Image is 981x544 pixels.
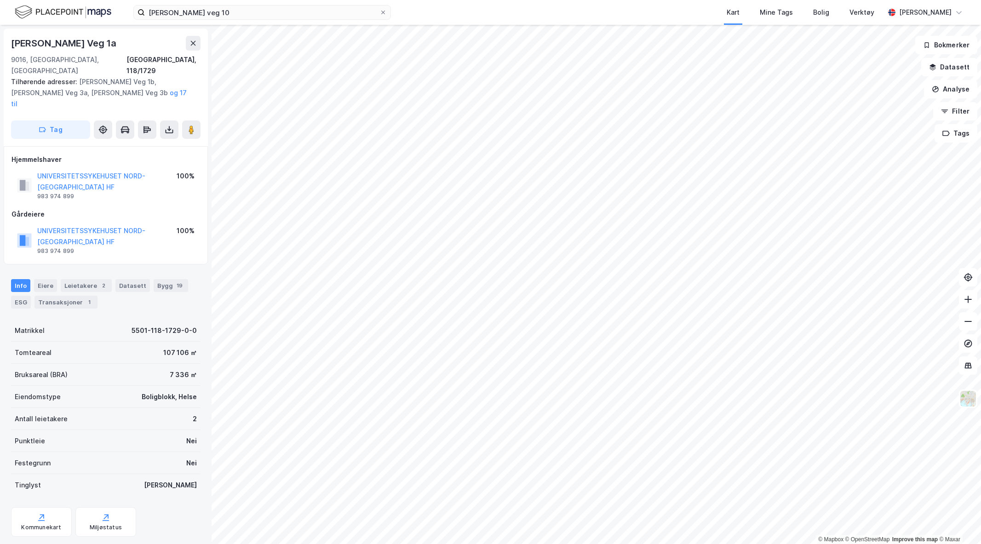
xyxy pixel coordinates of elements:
div: Kommunekart [21,524,61,531]
div: 7 336 ㎡ [170,369,197,380]
div: Boligblokk, Helse [142,391,197,402]
div: 107 106 ㎡ [163,347,197,358]
div: [PERSON_NAME] Veg 1b, [PERSON_NAME] Veg 3a, [PERSON_NAME] Veg 3b [11,76,193,109]
div: Kart [727,7,740,18]
div: Eiendomstype [15,391,61,402]
span: Tilhørende adresser: [11,78,79,86]
div: Nei [186,458,197,469]
div: 983 974 899 [37,193,74,200]
div: ESG [11,296,31,309]
div: 983 974 899 [37,247,74,255]
div: Datasett [115,279,150,292]
div: 5501-118-1729-0-0 [132,325,197,336]
div: Bygg [154,279,188,292]
div: Antall leietakere [15,413,68,424]
button: Bokmerker [915,36,977,54]
button: Tags [935,124,977,143]
div: 100% [177,225,195,236]
a: Mapbox [818,536,843,543]
div: [PERSON_NAME] [899,7,952,18]
div: Hjemmelshaver [11,154,200,165]
div: Verktøy [849,7,874,18]
div: Tinglyst [15,480,41,491]
div: Info [11,279,30,292]
div: Bolig [813,7,829,18]
div: 2 [193,413,197,424]
div: Nei [186,435,197,447]
a: OpenStreetMap [845,536,890,543]
div: Bruksareal (BRA) [15,369,68,380]
div: Festegrunn [15,458,51,469]
div: Mine Tags [760,7,793,18]
div: Tomteareal [15,347,52,358]
button: Analyse [924,80,977,98]
div: [PERSON_NAME] Veg 1a [11,36,118,51]
div: Punktleie [15,435,45,447]
button: Datasett [921,58,977,76]
button: Filter [933,102,977,120]
img: Z [959,390,977,407]
div: [GEOGRAPHIC_DATA], 118/1729 [126,54,201,76]
a: Improve this map [892,536,938,543]
div: Leietakere [61,279,112,292]
div: [PERSON_NAME] [144,480,197,491]
div: Matrikkel [15,325,45,336]
div: 100% [177,171,195,182]
div: 19 [175,281,184,290]
div: 1 [85,298,94,307]
div: 2 [99,281,108,290]
div: Miljøstatus [90,524,122,531]
button: Tag [11,120,90,139]
img: logo.f888ab2527a4732fd821a326f86c7f29.svg [15,4,111,20]
div: 9016, [GEOGRAPHIC_DATA], [GEOGRAPHIC_DATA] [11,54,126,76]
div: Transaksjoner [34,296,98,309]
div: Eiere [34,279,57,292]
div: Kontrollprogram for chat [935,500,981,544]
input: Søk på adresse, matrikkel, gårdeiere, leietakere eller personer [145,6,379,19]
div: Gårdeiere [11,209,200,220]
iframe: Chat Widget [935,500,981,544]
